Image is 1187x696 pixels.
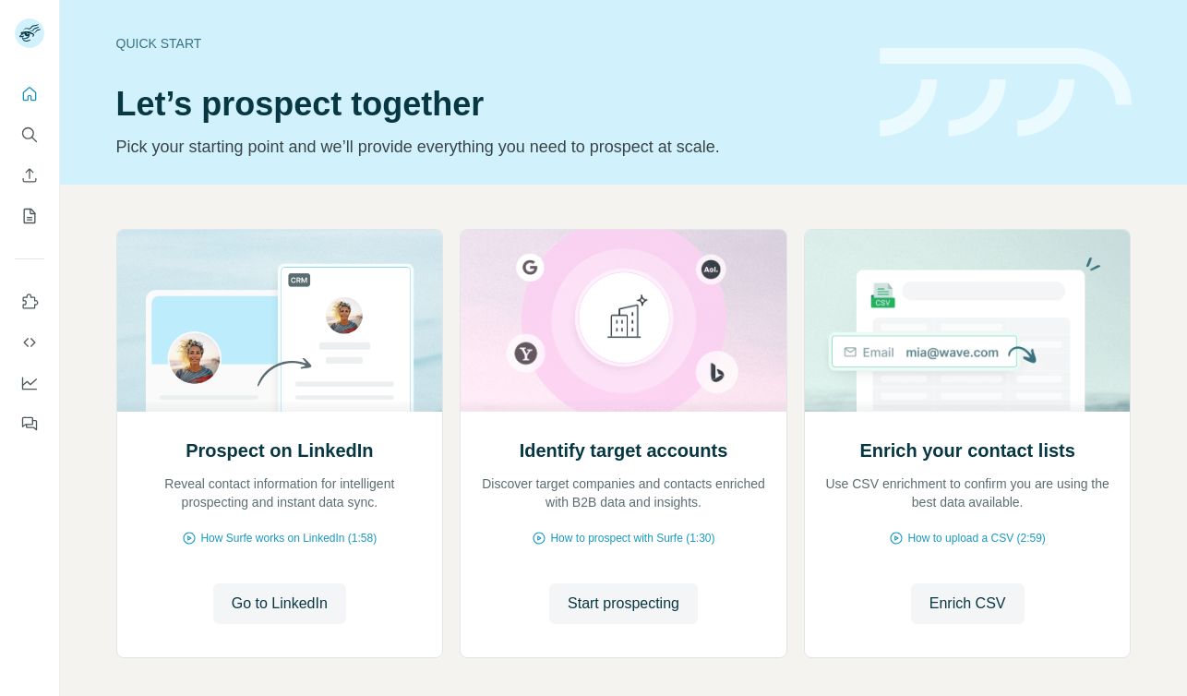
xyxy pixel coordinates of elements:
span: Enrich CSV [929,593,1006,615]
h1: Let’s prospect together [116,86,857,123]
h2: Prospect on LinkedIn [186,438,373,463]
button: Use Surfe on LinkedIn [15,285,44,318]
span: How to prospect with Surfe (1:30) [550,530,714,546]
button: Quick start [15,78,44,111]
span: How to upload a CSV (2:59) [907,530,1045,546]
h2: Identify target accounts [520,438,728,463]
button: Dashboard [15,366,44,400]
button: Start prospecting [549,583,698,624]
img: Identify target accounts [460,230,787,412]
span: Go to LinkedIn [232,593,328,615]
h2: Enrich your contact lists [859,438,1074,463]
button: Use Surfe API [15,326,44,359]
p: Discover target companies and contacts enriched with B2B data and insights. [479,474,768,511]
button: Feedback [15,407,44,440]
p: Reveal contact information for intelligent prospecting and instant data sync. [136,474,425,511]
span: How Surfe works on LinkedIn (1:58) [200,530,377,546]
button: My lists [15,199,44,233]
button: Enrich CSV [911,583,1025,624]
span: Start prospecting [568,593,679,615]
p: Pick your starting point and we’ll provide everything you need to prospect at scale. [116,134,857,160]
img: banner [880,48,1132,138]
button: Enrich CSV [15,159,44,192]
img: Enrich your contact lists [804,230,1132,412]
button: Search [15,118,44,151]
div: Quick start [116,34,857,53]
p: Use CSV enrichment to confirm you are using the best data available. [823,474,1112,511]
button: Go to LinkedIn [213,583,346,624]
img: Prospect on LinkedIn [116,230,444,412]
